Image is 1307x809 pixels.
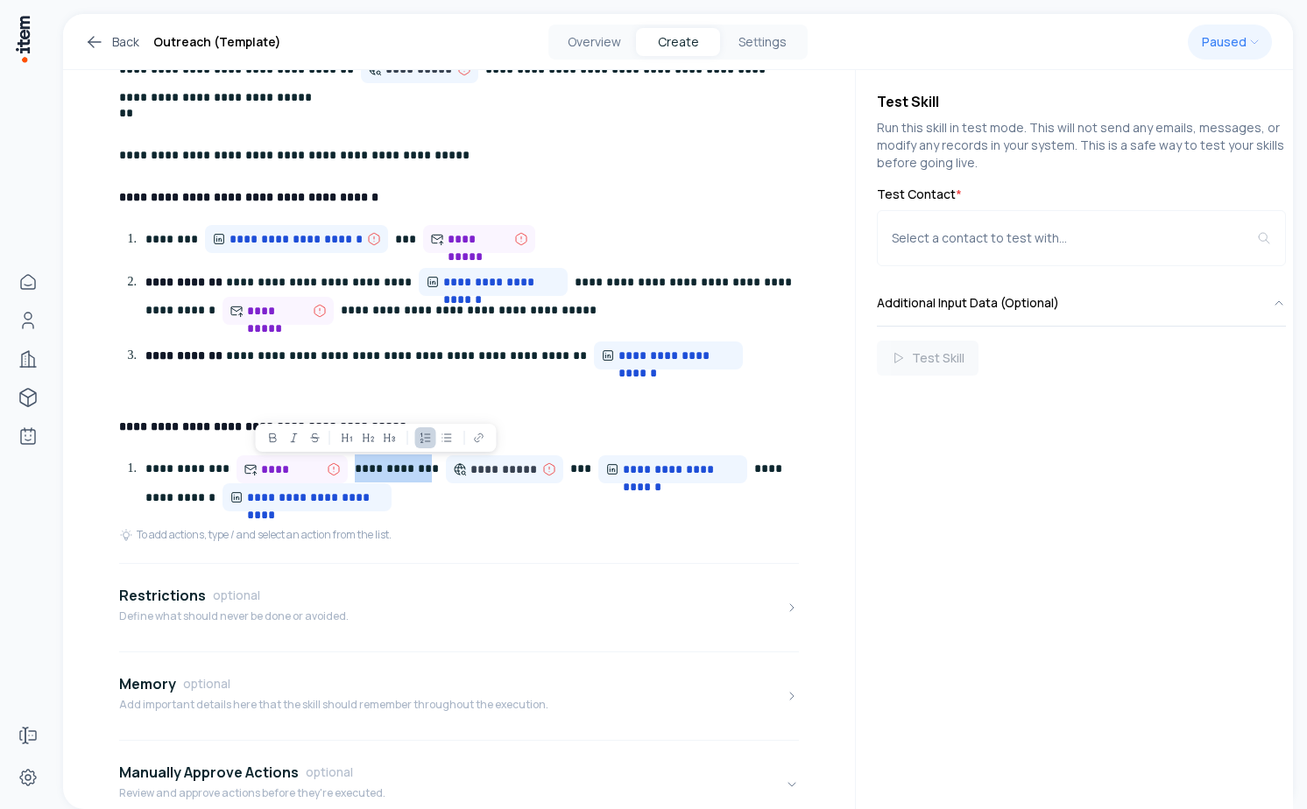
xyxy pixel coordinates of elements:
[119,698,548,712] p: Add important details here that the skill should remember throughout the execution.
[11,380,46,415] a: deals
[892,229,1257,247] div: Select a contact to test with...
[119,571,799,644] button: RestrictionsoptionalDefine what should never be done or avoided.
[11,264,46,299] a: Home
[119,609,349,623] p: Define what should never be done or avoided.
[720,28,804,56] button: Settings
[119,673,176,694] h4: Memory
[11,341,46,376] a: Companies
[877,91,1286,112] h4: Test Skill
[636,28,720,56] button: Create
[11,419,46,454] a: Agents
[119,585,206,606] h4: Restrictions
[119,786,385,800] p: Review and approve actions before they're executed.
[119,762,299,783] h4: Manually Approve Actions
[183,675,230,693] span: optional
[119,528,392,542] div: To add actions, type / and select an action from the list.
[306,763,353,781] span: optional
[119,659,799,733] button: MemoryoptionalAdd important details here that the skill should remember throughout the execution.
[11,760,46,795] a: Settings
[213,587,260,604] span: optional
[877,119,1286,172] p: Run this skill in test mode. This will not send any emails, messages, or modify any records in yo...
[153,32,281,53] h1: Outreach (Template)
[469,427,490,448] button: Link
[14,14,32,64] img: Item Brain Logo
[11,718,46,753] a: Forms
[552,28,636,56] button: Overview
[877,280,1286,326] button: Additional Input Data (Optional)
[877,186,1286,203] label: Test Contact
[84,32,139,53] a: Back
[11,303,46,338] a: Contacts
